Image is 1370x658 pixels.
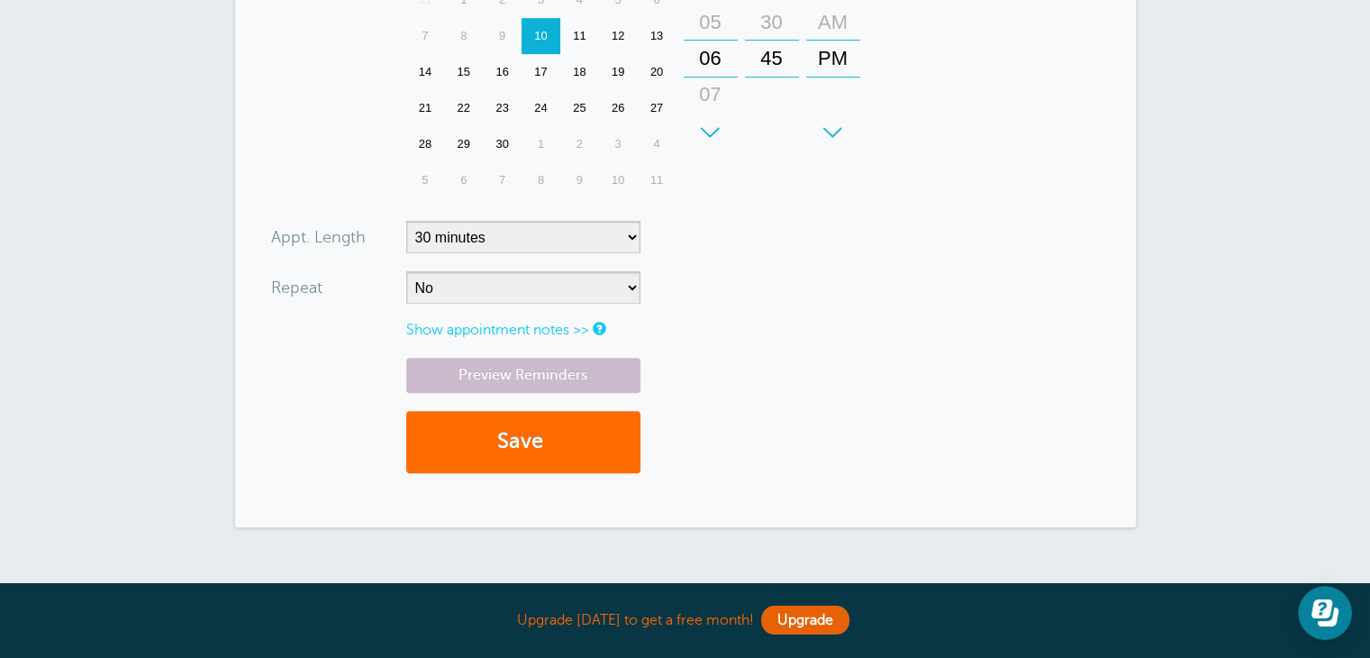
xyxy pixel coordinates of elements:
[560,126,599,162] div: Thursday, October 2
[444,162,483,198] div: 6
[560,18,599,54] div: Thursday, September 11
[444,54,483,90] div: 15
[522,126,560,162] div: 1
[638,162,676,198] div: 11
[483,54,522,90] div: 16
[406,90,445,126] div: 21
[560,54,599,90] div: Thursday, September 18
[522,126,560,162] div: Wednesday, October 1
[638,126,676,162] div: Saturday, October 4
[406,358,640,393] a: Preview Reminders
[599,90,638,126] div: 26
[483,162,522,198] div: Tuesday, October 7
[638,18,676,54] div: 13
[406,411,640,473] button: Save
[444,126,483,162] div: 29
[560,126,599,162] div: 2
[593,323,603,334] a: Notes are for internal use only, and are not visible to your clients.
[522,90,560,126] div: 24
[444,162,483,198] div: Monday, October 6
[235,601,1136,640] div: Upgrade [DATE] to get a free month!
[689,41,732,77] div: 06
[406,126,445,162] div: 28
[483,90,522,126] div: 23
[750,5,794,41] div: 30
[444,18,483,54] div: Monday, September 8
[560,90,599,126] div: Thursday, September 25
[406,162,445,198] div: Sunday, October 5
[522,54,560,90] div: 17
[599,162,638,198] div: Friday, October 10
[522,90,560,126] div: Wednesday, September 24
[689,77,732,113] div: 07
[560,162,599,198] div: 9
[599,18,638,54] div: 12
[271,229,366,245] label: Appt. Length
[444,90,483,126] div: 22
[560,90,599,126] div: 25
[522,162,560,198] div: 8
[406,162,445,198] div: 5
[444,54,483,90] div: Monday, September 15
[522,162,560,198] div: Wednesday, October 8
[638,126,676,162] div: 4
[444,90,483,126] div: Monday, September 22
[638,54,676,90] div: 20
[483,126,522,162] div: 30
[638,90,676,126] div: 27
[522,18,560,54] div: 10
[444,126,483,162] div: Monday, September 29
[406,54,445,90] div: 14
[271,279,322,296] label: Repeat
[483,162,522,198] div: 7
[522,54,560,90] div: Wednesday, September 17
[406,90,445,126] div: Sunday, September 21
[812,41,855,77] div: PM
[812,5,855,41] div: AM
[560,54,599,90] div: 18
[483,54,522,90] div: Tuesday, September 16
[599,54,638,90] div: Friday, September 19
[750,41,794,77] div: 45
[599,162,638,198] div: 10
[599,126,638,162] div: Friday, October 3
[560,18,599,54] div: 11
[638,162,676,198] div: Saturday, October 11
[761,606,849,635] a: Upgrade
[406,322,589,338] a: Show appointment notes >>
[560,162,599,198] div: Thursday, October 9
[599,126,638,162] div: 3
[483,126,522,162] div: Tuesday, September 30
[599,18,638,54] div: Friday, September 12
[522,18,560,54] div: Today, Wednesday, September 10
[599,90,638,126] div: Friday, September 26
[406,18,445,54] div: 7
[638,18,676,54] div: Saturday, September 13
[406,126,445,162] div: Sunday, September 28
[406,54,445,90] div: Sunday, September 14
[483,90,522,126] div: Tuesday, September 23
[1298,586,1352,640] iframe: Resource center
[689,5,732,41] div: 05
[483,18,522,54] div: Tuesday, September 9
[689,113,732,149] div: 08
[599,54,638,90] div: 19
[638,90,676,126] div: Saturday, September 27
[444,18,483,54] div: 8
[483,18,522,54] div: 9
[638,54,676,90] div: Saturday, September 20
[406,18,445,54] div: Sunday, September 7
